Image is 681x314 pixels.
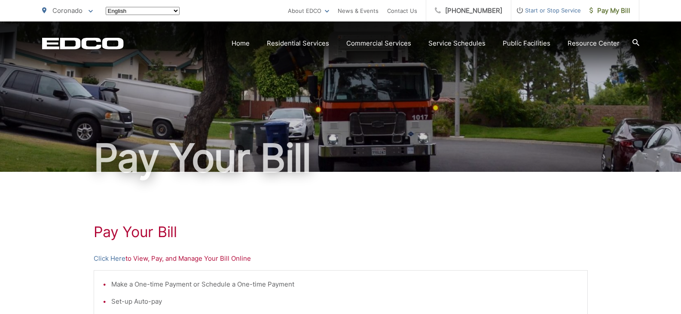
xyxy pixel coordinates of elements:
[232,38,250,49] a: Home
[94,223,588,241] h1: Pay Your Bill
[52,6,82,15] span: Coronado
[338,6,379,16] a: News & Events
[42,137,639,180] h1: Pay Your Bill
[503,38,550,49] a: Public Facilities
[428,38,486,49] a: Service Schedules
[42,37,124,49] a: EDCD logo. Return to the homepage.
[589,6,630,16] span: Pay My Bill
[111,296,579,307] li: Set-up Auto-pay
[267,38,329,49] a: Residential Services
[387,6,417,16] a: Contact Us
[568,38,620,49] a: Resource Center
[346,38,411,49] a: Commercial Services
[94,253,588,264] p: to View, Pay, and Manage Your Bill Online
[111,279,579,290] li: Make a One-time Payment or Schedule a One-time Payment
[94,253,125,264] a: Click Here
[288,6,329,16] a: About EDCO
[106,7,180,15] select: Select a language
